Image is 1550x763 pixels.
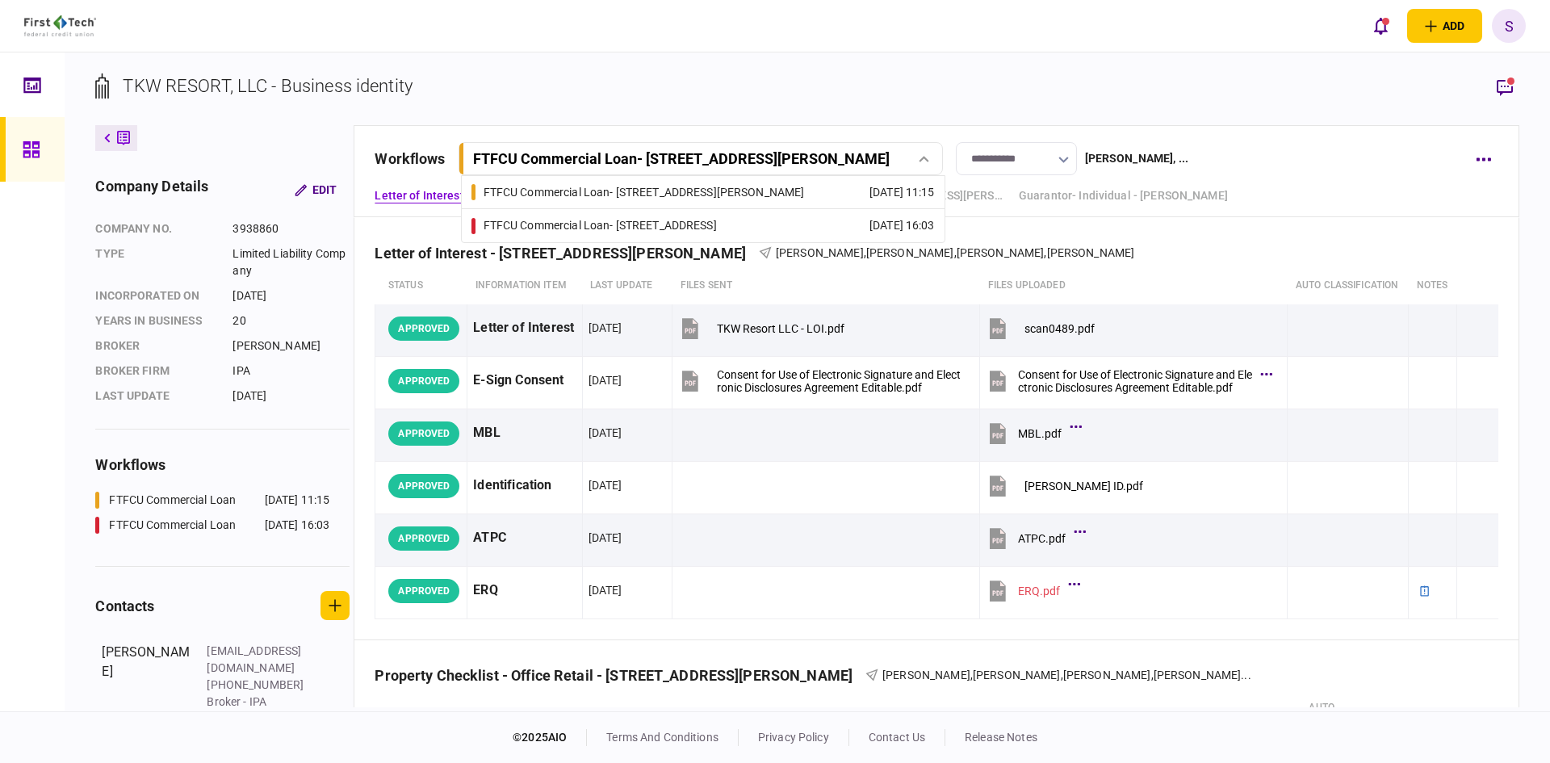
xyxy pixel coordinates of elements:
[232,388,350,405] div: [DATE]
[1018,427,1062,440] div: MBL.pdf
[866,246,954,259] span: [PERSON_NAME]
[882,669,970,681] span: [PERSON_NAME]
[459,142,943,175] button: FTFCU Commercial Loan- [STREET_ADDRESS][PERSON_NAME]
[678,363,961,399] button: Consent for Use of Electronic Signature and Electronic Disclosures Agreement Editable.pdf
[986,520,1082,556] button: ATPC.pdf
[1288,267,1409,304] th: auto classification
[232,287,350,304] div: [DATE]
[484,184,805,201] div: FTFCU Commercial Loan - [STREET_ADDRESS][PERSON_NAME]
[282,175,350,204] button: Edit
[265,492,330,509] div: [DATE] 11:15
[1063,669,1151,681] span: [PERSON_NAME]
[232,245,350,279] div: Limited Liability Company
[95,287,216,304] div: incorporated on
[864,246,866,259] span: ,
[123,73,413,99] div: TKW RESORT, LLC - Business identity
[1044,246,1046,259] span: ,
[758,731,829,744] a: privacy policy
[232,363,350,379] div: IPA
[589,320,622,336] div: [DATE]
[24,15,96,36] img: client company logo
[986,310,1095,346] button: scan0489.pdf
[232,312,350,329] div: 20
[589,372,622,388] div: [DATE]
[970,669,973,681] span: ,
[672,267,980,304] th: files sent
[95,175,208,204] div: company details
[582,267,672,304] th: last update
[467,267,582,304] th: Information item
[232,337,350,354] div: [PERSON_NAME]
[1241,667,1250,684] span: ...
[388,526,459,551] div: APPROVED
[473,572,576,609] div: ERQ
[232,220,350,237] div: 3938860
[109,517,236,534] div: FTFCU Commercial Loan
[606,731,718,744] a: terms and conditions
[95,517,329,534] a: FTFCU Commercial Loan[DATE] 16:03
[838,690,1062,746] th: files sent
[102,643,191,711] div: [PERSON_NAME]
[1047,246,1135,259] span: [PERSON_NAME]
[986,467,1143,504] button: Tom White ID.pdf
[375,267,467,304] th: status
[95,454,350,476] div: workflows
[375,245,759,262] div: Letter of Interest - [STREET_ADDRESS][PERSON_NAME]
[265,517,330,534] div: [DATE] 16:03
[678,310,844,346] button: TKW Resort LLC - LOI.pdf
[957,246,1045,259] span: [PERSON_NAME]
[1409,267,1457,304] th: notes
[388,369,459,393] div: APPROVED
[986,572,1076,609] button: ERQ.pdf
[388,579,459,603] div: APPROVED
[375,667,865,684] div: Property Checklist - Office Retail - [STREET_ADDRESS][PERSON_NAME]
[1018,585,1060,597] div: ERQ.pdf
[95,312,216,329] div: years in business
[95,492,329,509] a: FTFCU Commercial Loan[DATE] 11:15
[589,425,622,441] div: [DATE]
[207,677,312,694] div: [PHONE_NUMBER]
[388,317,459,341] div: APPROVED
[207,694,312,711] div: Broker - IPA
[589,582,622,598] div: [DATE]
[1410,690,1457,746] th: notes
[717,368,961,394] div: Consent for Use of Electronic Signature and Electronic Disclosures Agreement Editable.pdf
[95,595,154,617] div: contacts
[980,267,1288,304] th: Files uploaded
[471,209,935,242] a: FTFCU Commercial Loan- [STREET_ADDRESS][DATE] 16:03
[1024,480,1143,493] div: Tom White ID.pdf
[484,217,717,234] div: FTFCU Commercial Loan - [STREET_ADDRESS]
[1018,368,1252,394] div: Consent for Use of Electronic Signature and Electronic Disclosures Agreement Editable.pdf
[869,184,935,201] div: [DATE] 11:15
[95,388,216,405] div: last update
[1154,669,1242,681] span: [PERSON_NAME]
[473,520,576,556] div: ATPC
[473,415,576,451] div: MBL
[882,667,1251,684] div: Kate White
[375,148,445,170] div: workflows
[1024,322,1095,335] div: scan0489.pdf
[513,729,587,746] div: © 2025 AIO
[473,467,576,504] div: Identification
[986,415,1078,451] button: MBL.pdf
[954,246,957,259] span: ,
[95,245,216,279] div: Type
[375,187,664,204] a: Letter of Interest - [STREET_ADDRESS][PERSON_NAME]
[388,421,459,446] div: APPROVED
[1062,690,1301,746] th: Files uploaded
[965,731,1037,744] a: release notes
[375,690,466,746] th: status
[471,176,935,208] a: FTFCU Commercial Loan- [STREET_ADDRESS][PERSON_NAME][DATE] 11:15
[95,337,216,354] div: Broker
[1061,669,1063,681] span: ,
[95,363,216,379] div: broker firm
[973,669,1061,681] span: [PERSON_NAME]
[589,530,622,546] div: [DATE]
[986,363,1268,399] button: Consent for Use of Electronic Signature and Electronic Disclosures Agreement Editable.pdf
[1018,532,1066,545] div: ATPC.pdf
[95,220,216,237] div: company no.
[1407,9,1482,43] button: open adding identity options
[1301,690,1410,746] th: auto classification
[1492,9,1526,43] button: S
